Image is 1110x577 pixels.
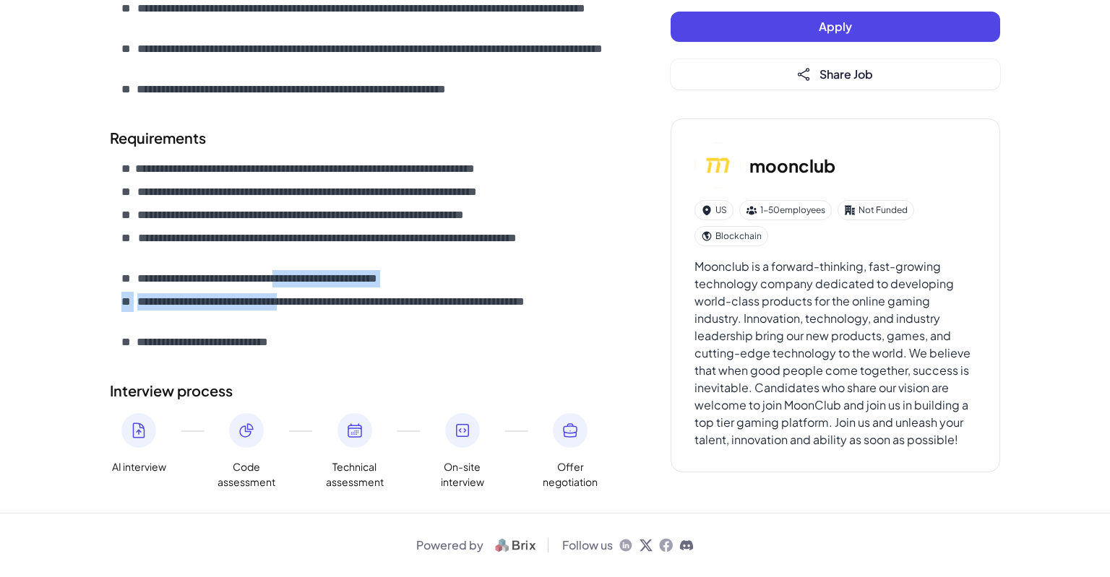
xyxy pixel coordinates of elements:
[562,537,613,554] span: Follow us
[739,200,832,220] div: 1-50 employees
[489,537,542,554] img: logo
[326,459,384,490] span: Technical assessment
[434,459,491,490] span: On-site interview
[694,142,741,188] img: mo
[110,380,613,402] h2: Interview process
[112,459,166,474] span: AI interview
[694,258,976,448] div: Moonclub is a forward-thinking, fast-growing technology company dedicated to developing world-cla...
[749,152,835,178] h3: moonclub
[671,12,1000,42] button: Apply
[671,59,1000,90] button: Share Job
[819,66,873,82] span: Share Job
[110,127,613,149] h2: Requirements
[416,537,483,554] span: Powered by
[819,19,852,34] span: Apply
[218,459,275,490] span: Code assessment
[541,459,599,490] span: Offer negotiation
[694,226,768,246] div: Blockchain
[694,200,733,220] div: US
[838,200,914,220] div: Not Funded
